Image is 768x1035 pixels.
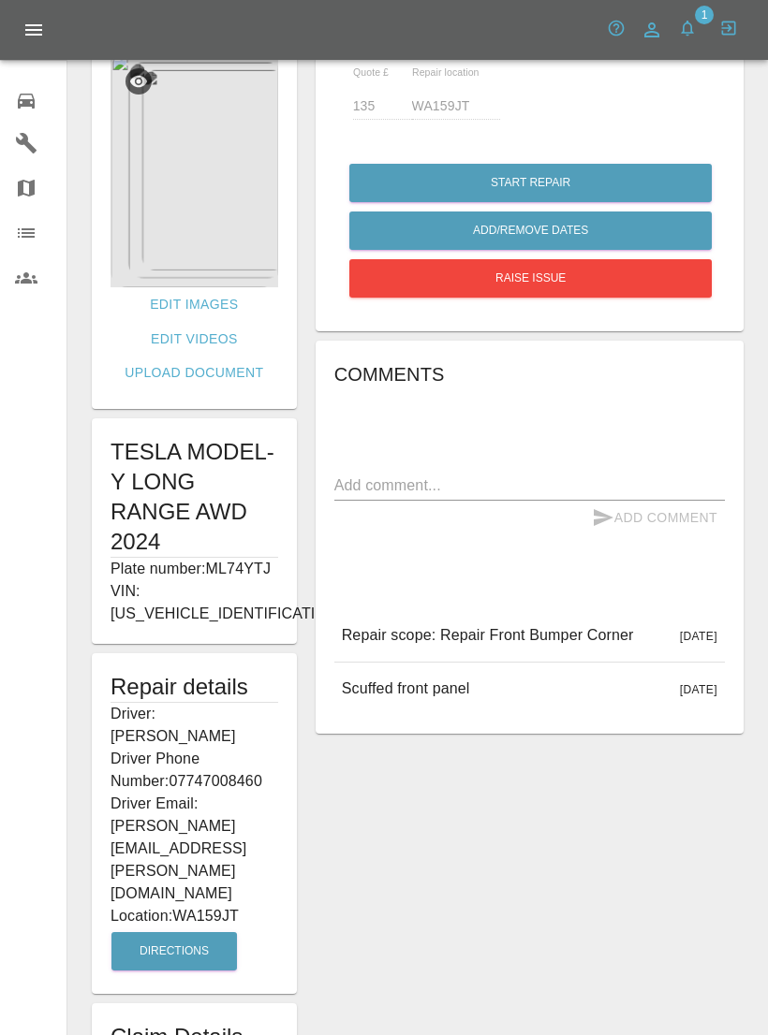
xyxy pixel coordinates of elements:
[680,683,717,696] span: [DATE]
[334,359,725,389] h6: Comments
[111,580,278,625] p: VIN: [US_VEHICLE_IDENTIFICATION_NUMBER]
[695,6,714,24] span: 1
[349,211,712,250] button: Add/Remove Dates
[412,66,480,78] span: Repair location
[111,932,237,970] button: Directions
[111,793,278,905] p: Driver Email: [PERSON_NAME][EMAIL_ADDRESS][PERSON_NAME][DOMAIN_NAME]
[111,558,278,580] p: Plate number: ML74YTJ
[11,7,56,52] button: Open drawer
[349,164,712,202] button: Start Repair
[111,437,278,557] h1: TESLA MODEL-Y LONG RANGE AWD 2024
[143,322,245,357] a: Edit Videos
[342,624,634,647] p: Repair scope: Repair Front Bumper Corner
[111,672,278,702] h5: Repair details
[111,703,278,748] p: Driver: [PERSON_NAME]
[349,259,712,298] button: Raise issue
[111,905,278,927] p: Location: WA159JT
[117,356,271,390] a: Upload Document
[680,630,717,643] span: [DATE]
[142,287,245,322] a: Edit Images
[353,66,389,78] span: Quote £
[342,678,470,700] p: Scuffed front panel
[111,748,278,793] p: Driver Phone Number: 07747008460
[111,53,278,287] img: 24271c1d-0818-49a2-9068-87224f63d11d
